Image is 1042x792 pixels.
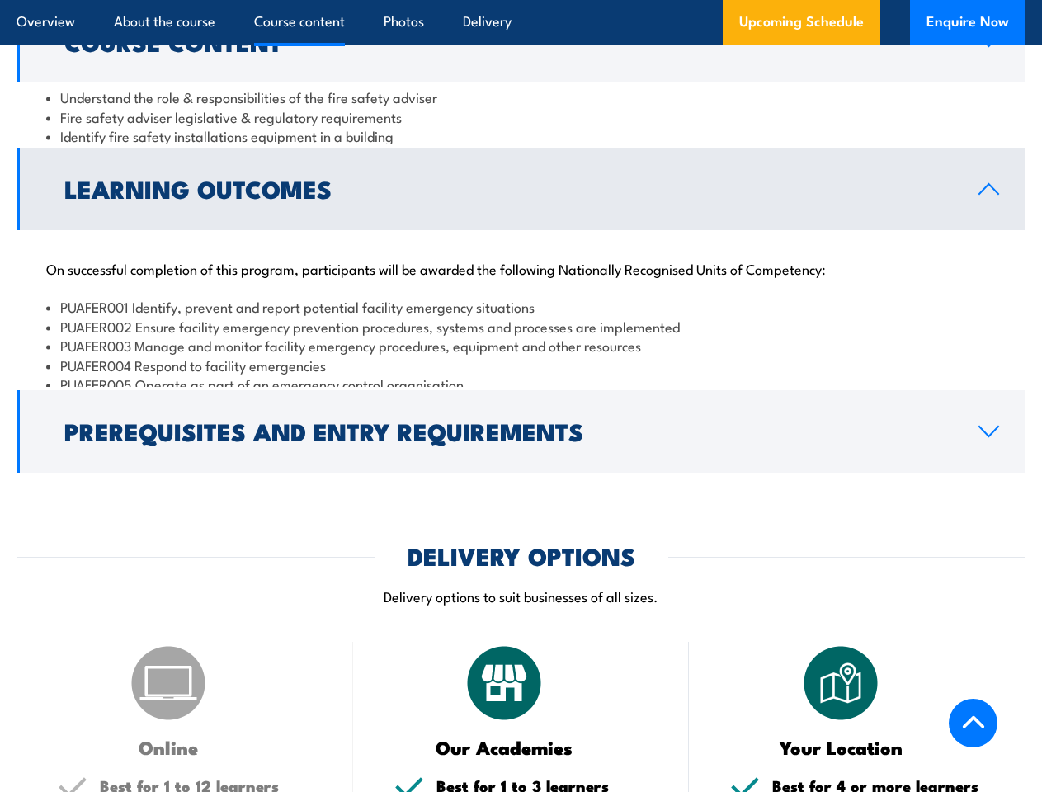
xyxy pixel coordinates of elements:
li: Fire safety adviser legislative & regulatory requirements [46,107,996,126]
h3: Your Location [730,738,951,757]
h2: Learning Outcomes [64,177,952,199]
h2: DELIVERY OPTIONS [408,544,635,566]
li: PUAFER005 Operate as part of an emergency control organisation [46,375,996,394]
p: On successful completion of this program, participants will be awarded the following Nationally R... [46,260,996,276]
h3: Our Academies [394,738,615,757]
a: Prerequisites and Entry Requirements [17,390,1025,473]
h2: Course Content [64,31,952,52]
h3: Online [58,738,279,757]
h2: Prerequisites and Entry Requirements [64,420,952,441]
li: PUAFER003 Manage and monitor facility emergency procedures, equipment and other resources [46,336,996,355]
p: Delivery options to suit businesses of all sizes. [17,587,1025,606]
li: Identify fire safety installations equipment in a building [46,126,996,145]
li: PUAFER002 Ensure facility emergency prevention procedures, systems and processes are implemented [46,317,996,336]
li: Understand the role & responsibilities of the fire safety adviser [46,87,996,106]
li: PUAFER001 Identify, prevent and report potential facility emergency situations [46,297,996,316]
li: PUAFER004 Respond to facility emergencies [46,356,996,375]
a: Learning Outcomes [17,148,1025,230]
